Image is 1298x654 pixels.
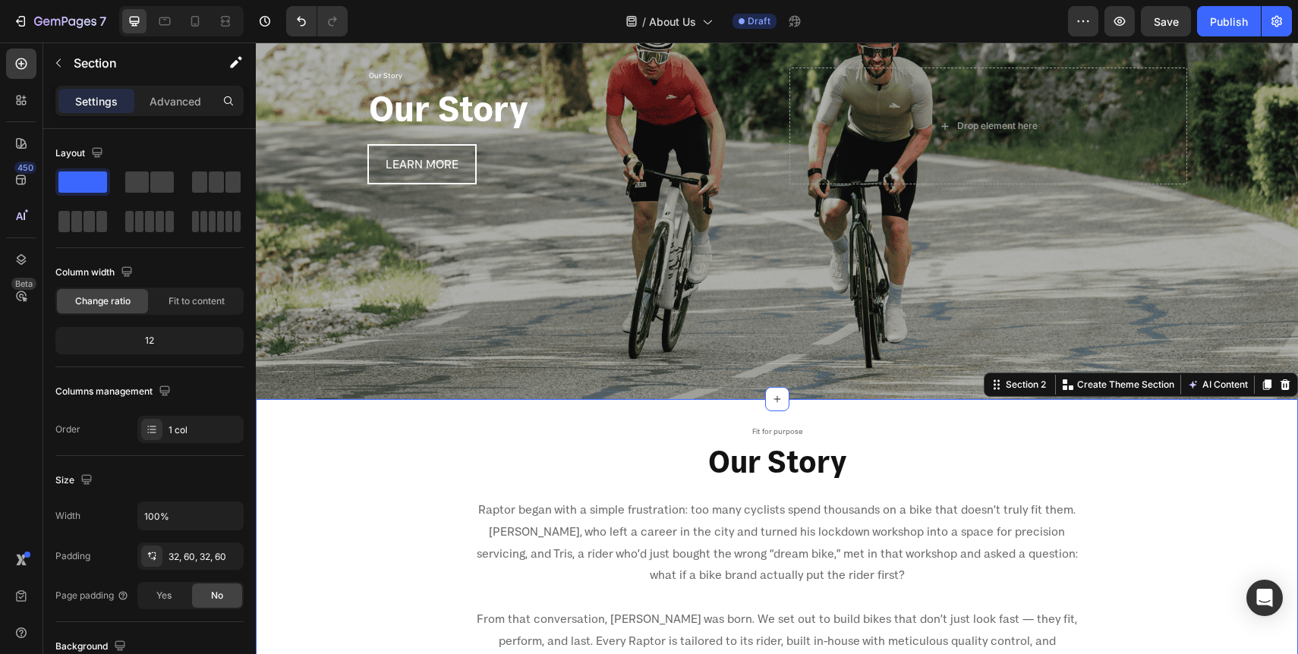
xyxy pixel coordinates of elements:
[219,565,824,630] p: From that conversation, [PERSON_NAME] was born. We set out to build bikes that don’t just look fa...
[55,589,129,602] div: Page padding
[156,589,172,602] span: Yes
[821,335,918,349] p: Create Theme Section
[55,470,96,491] div: Size
[6,6,113,36] button: 7
[1197,6,1261,36] button: Publish
[928,333,995,351] button: AI Content
[169,550,240,564] div: 32, 60, 32, 60
[1154,15,1179,28] span: Save
[211,589,223,602] span: No
[66,398,977,440] h2: Our Story
[649,14,696,30] span: About Us
[1210,14,1248,30] div: Publish
[55,509,80,523] div: Width
[55,382,174,402] div: Columns management
[55,143,106,164] div: Layout
[138,502,243,530] input: Auto
[1141,6,1191,36] button: Save
[75,93,118,109] p: Settings
[219,456,824,543] p: Raptor began with a simple frustration: too many cyclists spend thousands on a bike that doesn’t ...
[256,42,1298,654] iframe: Design area
[642,14,646,30] span: /
[169,294,225,308] span: Fit to content
[11,278,36,290] div: Beta
[747,335,793,349] div: Section 2
[68,382,975,396] p: Fit for purpose
[75,294,131,308] span: Change ratio
[58,330,241,351] div: 12
[55,549,90,563] div: Padding
[169,423,240,437] div: 1 col
[55,263,136,283] div: Column width
[1246,580,1283,616] div: Open Intercom Messenger
[701,77,782,90] div: Drop element here
[286,6,348,36] div: Undo/Redo
[748,14,770,28] span: Draft
[55,423,80,436] div: Order
[14,162,36,174] div: 450
[99,12,106,30] p: 7
[74,54,198,72] p: Section
[150,93,201,109] p: Advanced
